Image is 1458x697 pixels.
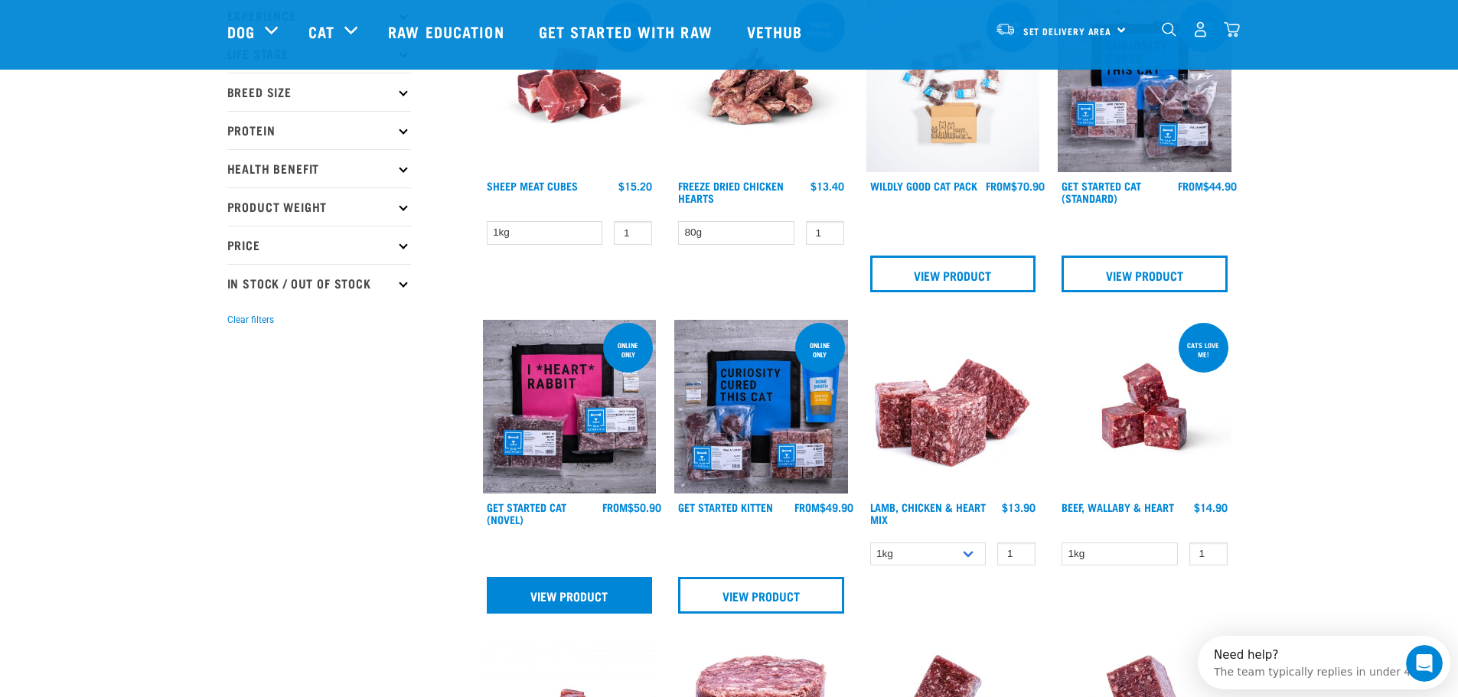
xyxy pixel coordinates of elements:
input: 1 [997,542,1036,566]
div: $50.90 [602,501,661,513]
a: Dog [227,20,255,43]
a: Wildly Good Cat Pack [870,183,977,188]
span: FROM [794,504,820,510]
img: home-icon-1@2x.png [1162,22,1176,37]
input: 1 [614,221,652,245]
a: View Product [678,577,844,614]
img: NSP Kitten Update [674,320,848,493]
p: Price [227,226,411,264]
iframe: Intercom live chat [1406,645,1443,682]
a: View Product [487,577,653,614]
span: FROM [986,183,1011,188]
a: Beef, Wallaby & Heart [1062,504,1174,510]
span: FROM [1178,183,1203,188]
div: $49.90 [794,501,853,513]
a: Get Started Cat (Novel) [487,504,566,522]
img: home-icon@2x.png [1224,21,1240,37]
img: user.png [1192,21,1208,37]
img: van-moving.png [995,22,1016,36]
a: Vethub [732,1,822,62]
span: FROM [602,504,628,510]
div: $14.90 [1194,501,1228,513]
a: View Product [870,256,1036,292]
div: online only [795,334,845,366]
p: In Stock / Out Of Stock [227,264,411,302]
span: Set Delivery Area [1023,28,1112,34]
div: online only [603,334,653,366]
div: $70.90 [986,180,1045,192]
div: $13.40 [811,180,844,192]
a: Get Started Cat (Standard) [1062,183,1141,200]
a: Raw Education [373,1,523,62]
a: Lamb, Chicken & Heart Mix [870,504,986,522]
p: Health Benefit [227,149,411,187]
img: Assortment Of Raw Essential Products For Cats Including, Pink And Black Tote Bag With "I *Heart* ... [483,320,657,493]
a: Get started with Raw [524,1,732,62]
input: 1 [1189,542,1228,566]
p: Product Weight [227,187,411,226]
a: Cat [308,20,334,43]
div: Need help? [16,13,220,25]
div: Open Intercom Messenger [6,6,265,48]
a: Freeze Dried Chicken Hearts [678,183,784,200]
button: Clear filters [227,313,274,327]
img: Raw Essentials 2024 July2572 Beef Wallaby Heart [1058,320,1231,493]
a: Get Started Kitten [678,504,773,510]
a: View Product [1062,256,1228,292]
input: 1 [806,221,844,245]
div: Cats love me! [1179,334,1228,366]
img: 1124 Lamb Chicken Heart Mix 01 [866,320,1040,493]
a: Sheep Meat Cubes [487,183,578,188]
div: $44.90 [1178,180,1237,192]
div: $13.90 [1002,501,1036,513]
div: $15.20 [618,180,652,192]
iframe: Intercom live chat discovery launcher [1198,636,1450,689]
p: Breed Size [227,73,411,111]
p: Protein [227,111,411,149]
div: The team typically replies in under 4h [16,25,220,41]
